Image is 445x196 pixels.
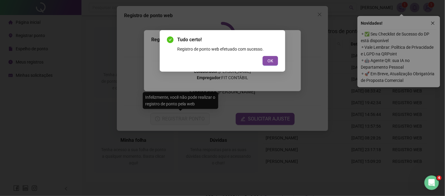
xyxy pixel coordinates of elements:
span: OK [267,58,273,64]
iframe: Intercom live chat [424,176,439,190]
span: check-circle [167,36,174,43]
button: OK [263,56,278,66]
span: 4 [437,176,442,180]
div: Registro de ponto web efetuado com sucesso. [177,46,278,52]
span: Tudo certo! [177,36,278,43]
